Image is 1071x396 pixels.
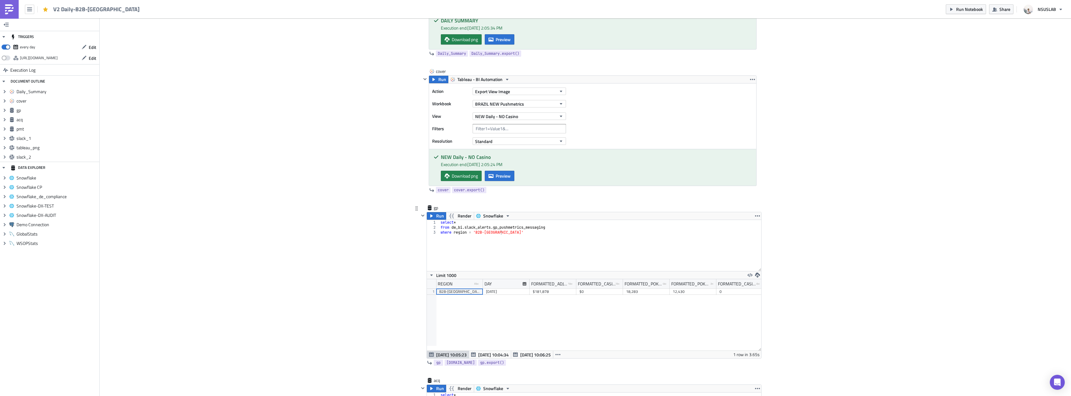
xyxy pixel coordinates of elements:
[438,279,452,289] div: REGION
[441,34,482,45] a: Download png
[17,184,98,190] span: Snowflake CP
[989,4,1013,14] button: Share
[427,212,446,220] button: Run
[11,31,34,42] div: TRIGGERS
[1050,375,1065,390] div: Open Intercom Messenger
[441,161,752,168] div: Execution end: [DATE] 2:05:24 PM
[441,155,752,160] h5: NEW Daily - NO Casino
[454,187,484,193] span: cover.export()
[478,351,509,358] span: [DATE] 10:04:34
[11,162,45,173] div: DATA EXPLORER
[473,88,566,95] button: Export View Image
[485,171,514,181] button: Preview
[17,212,98,218] span: Snowflake-DX-AUDIT
[483,212,503,220] span: Snowflake
[17,126,98,132] span: pmt
[17,136,98,141] span: slack_1
[486,289,526,295] div: [DATE]
[53,6,140,13] span: V2 Daily-B2B-[GEOGRAPHIC_DATA]
[436,360,441,366] span: gp
[496,36,511,43] span: Preview
[458,385,471,392] span: Render
[17,175,98,181] span: Snowflake
[427,271,459,279] button: Limit 1000
[432,87,469,96] label: Action
[718,279,756,289] div: FORMATTED_CASINO_UNIQUES
[89,55,96,61] span: Edit
[427,385,446,392] button: Run
[445,360,477,366] a: [DOMAIN_NAME]
[17,231,98,237] span: GlobalStats
[17,117,98,122] span: acq
[17,154,98,160] span: slack_2
[446,360,475,366] span: [DOMAIN_NAME]
[432,136,469,146] label: Resolution
[436,68,461,74] span: cover
[452,36,478,43] span: Download png
[438,50,466,57] span: Daily_Summary
[4,4,14,14] img: PushMetrics
[20,53,58,63] div: https://pushmetrics.io/api/v1/report/3WLDxw8Lke/webhook?token=bae6f1e11e7e430690ac617933a0b3e5
[78,42,99,52] button: Edit
[89,44,96,50] span: Edit
[480,360,504,366] span: gp.export()
[720,289,760,295] div: 0
[473,112,566,120] button: NEW Daily - NO Casino
[432,124,469,133] label: Filters
[452,173,478,179] span: Download png
[1038,6,1056,12] span: NSUSLAB
[419,212,427,219] button: Hide content
[673,289,713,295] div: 12,430
[429,76,448,83] button: Run
[458,212,471,220] span: Render
[956,6,983,12] span: Run Notebook
[436,50,468,57] a: Daily_Summary
[17,241,98,246] span: WSOPStats
[485,34,514,45] button: Preview
[2,2,325,7] body: Rich Text Area. Press ALT-0 for help.
[475,88,510,95] span: Export View Image
[432,99,469,108] label: Workbook
[578,279,616,289] div: FORMATTED_CASINO_GGR
[436,351,467,358] span: [DATE] 10:05:23
[471,50,519,57] span: Daily_Summary.export()
[78,53,99,63] button: Edit
[474,385,512,392] button: Snowflake
[475,113,518,120] span: NEW Daily - NO Casino
[496,173,511,179] span: Preview
[475,138,493,145] span: Standard
[439,289,480,295] div: B2B-[GEOGRAPHIC_DATA]
[421,75,429,83] button: Hide content
[446,212,474,220] button: Render
[17,203,98,209] span: Snowflake-DX-TEST
[436,187,451,193] a: cover
[473,137,566,145] button: Standard
[427,225,440,230] div: 2
[10,64,35,76] span: Execution Log
[520,351,551,358] span: [DATE] 10:06:25
[432,112,469,121] label: View
[434,205,459,211] span: gp
[438,76,446,83] span: Run
[446,385,474,392] button: Render
[419,384,427,392] button: Hide content
[473,100,566,107] button: BRAZIL NEW Pushmetrics
[457,76,502,83] span: Tableau - BI Automation
[17,98,98,104] span: cover
[434,360,443,366] a: gp
[469,351,511,358] button: [DATE] 10:04:34
[17,145,98,150] span: tableau_png
[438,187,449,193] span: cover
[478,360,506,366] a: gp.export()
[474,212,512,220] button: Snowflake
[625,279,663,289] div: FORMATTED_POKER_UNIQUES
[2,2,325,7] p: BI Automated Daily Reports - BR
[436,212,444,220] span: Run
[483,385,503,392] span: Snowflake
[733,351,760,358] div: 1 row in 3.65s
[441,25,752,31] div: Execution end: [DATE] 2:05:34 PM
[531,279,569,289] div: FORMATTED_ADJ_PGGR
[17,89,98,94] span: Daily_Summary
[20,42,35,52] div: every day
[17,194,98,199] span: Snowflake_de_compliance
